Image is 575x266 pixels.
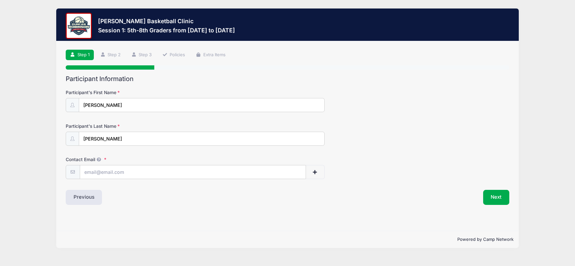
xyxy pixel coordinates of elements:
[192,50,230,60] a: Extra Items
[66,75,509,83] h2: Participant Information
[158,50,190,60] a: Policies
[98,18,235,25] h3: [PERSON_NAME] Basketball Clinic
[66,89,213,96] label: Participant's First Name
[96,50,125,60] a: Step 2
[79,132,325,146] input: Participant's Last Name
[79,98,325,112] input: Participant's First Name
[98,27,235,34] h3: Session 1: 5th-8th Graders from [DATE] to [DATE]
[66,190,102,205] button: Previous
[61,236,514,243] p: Powered by Camp Network
[66,50,94,60] a: Step 1
[80,165,306,179] input: email@email.com
[483,190,510,205] button: Next
[66,123,213,129] label: Participant's Last Name
[66,156,213,163] label: Contact Email
[127,50,156,60] a: Step 3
